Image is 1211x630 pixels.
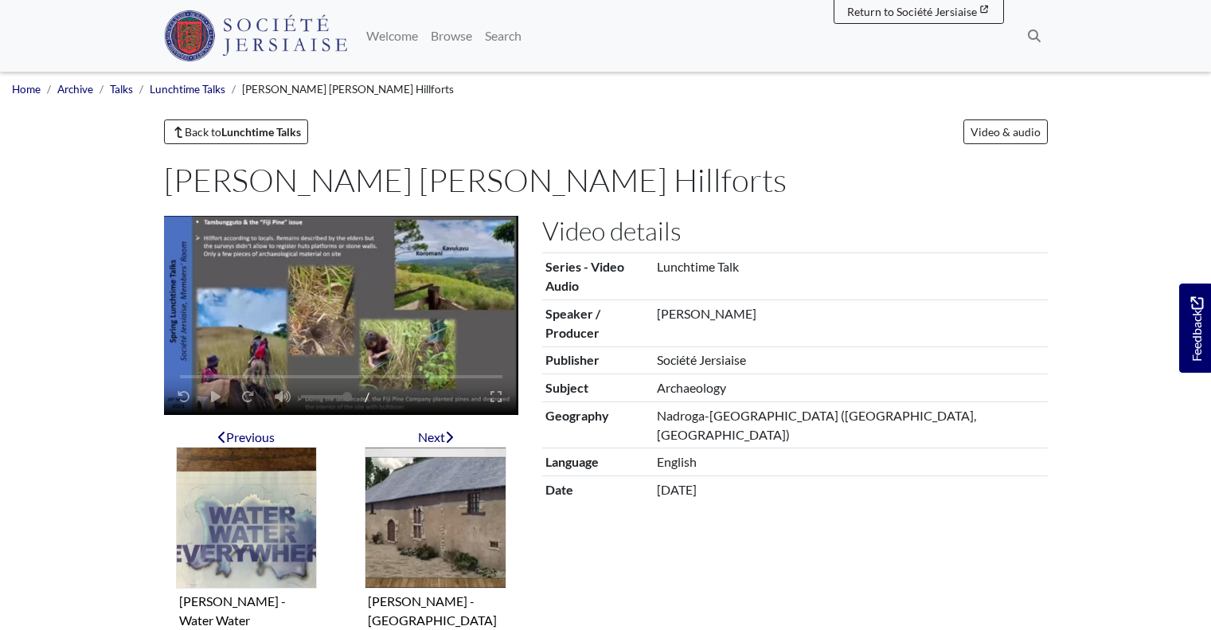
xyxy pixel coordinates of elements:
[242,83,454,96] span: [PERSON_NAME] [PERSON_NAME] Hillforts
[542,374,654,402] th: Subject
[1187,296,1206,361] span: Feedback
[365,447,506,589] img: Marie Louise Backhurst - Pays de Redon and Pays de Rennes
[365,387,369,406] span: /
[57,83,93,96] a: Archive
[653,346,1047,374] td: Société Jersiaise
[164,216,518,415] figure: Video player
[164,161,1041,199] h1: [PERSON_NAME] [PERSON_NAME] Hillforts
[542,253,654,300] th: Series - Video Audio
[653,448,1047,476] td: English
[365,428,506,447] div: Next
[542,448,654,476] th: Language
[164,10,348,61] img: Société Jersiaise
[542,299,654,346] th: Speaker / Producer
[360,20,424,52] a: Welcome
[653,401,1047,448] td: Nadroga-[GEOGRAPHIC_DATA] ([GEOGRAPHIC_DATA], [GEOGRAPHIC_DATA])
[301,390,352,403] span: Volume
[424,20,479,52] a: Browse
[164,6,348,65] a: Société Jersiaise logo
[1179,284,1211,373] a: Would you like to provide feedback?
[847,5,977,18] span: Return to Société Jersiaise
[653,253,1047,300] td: Lunchtime Talk
[221,125,301,139] strong: Lunchtime Talks
[164,119,309,144] a: Back toLunchtime Talks
[653,299,1047,346] td: [PERSON_NAME]
[542,475,654,503] th: Date
[542,346,654,374] th: Publisher
[176,447,318,589] img: Sue Hardy - Water Water Everywhere
[110,83,133,96] a: Talks
[963,119,1048,144] a: Video & audio
[12,83,41,96] a: Home
[653,475,1047,503] td: [DATE]
[542,216,1048,246] h2: Video details
[176,428,318,447] div: Previous
[653,374,1047,402] td: Archaeology
[479,20,528,52] a: Search
[150,83,225,96] a: Lunchtime Talks
[542,401,654,448] th: Geography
